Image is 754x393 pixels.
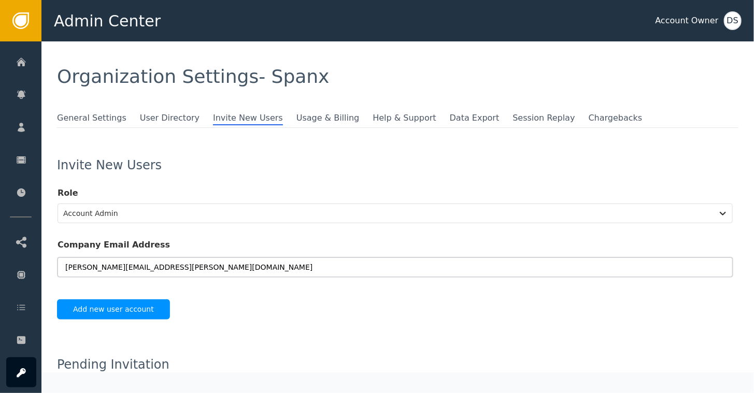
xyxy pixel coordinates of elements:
[373,112,436,124] span: Help & Support
[589,112,643,124] span: Chargebacks
[57,159,738,171] div: Invite New Users
[58,239,733,255] label: Company Email Address
[296,112,360,124] span: Usage & Billing
[57,66,330,87] span: Organization Settings - Spanx
[513,112,575,124] span: Session Replay
[58,187,733,203] label: Role
[54,9,161,33] span: Admin Center
[58,257,733,277] input: Enter value
[450,112,500,124] span: Data Export
[140,112,200,124] span: User Directory
[656,14,719,27] div: Account Owner
[724,11,742,30] button: DS
[57,112,126,124] span: General Settings
[213,112,283,125] span: Invite New Users
[57,299,170,319] button: Add new user account
[57,358,738,371] div: Pending Invitation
